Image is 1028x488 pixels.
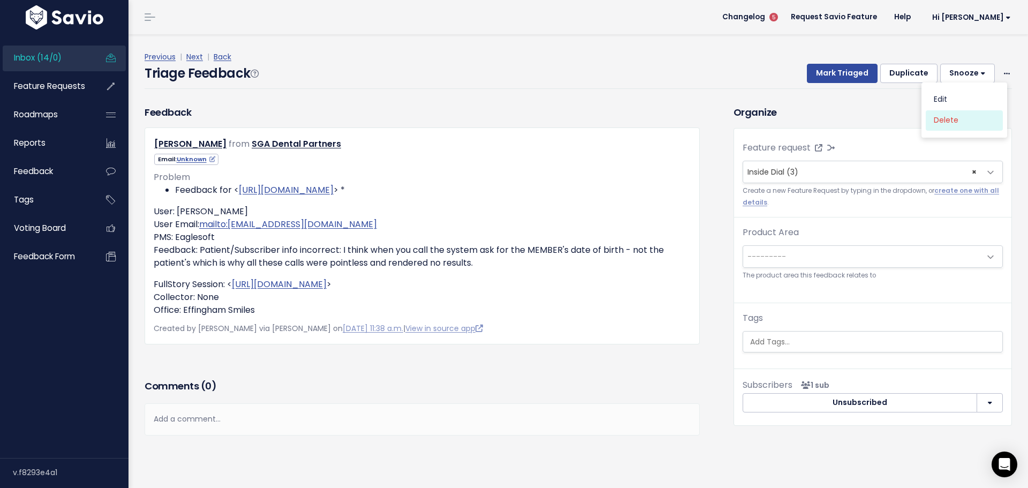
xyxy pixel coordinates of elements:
[154,171,190,183] span: Problem
[743,379,792,391] span: Subscribers
[177,155,215,163] a: Unknown
[3,244,89,269] a: Feedback form
[797,380,829,391] span: <p><strong>Subscribers</strong><br><br> - Ilkay Kucuk<br> </p>
[343,323,403,334] a: [DATE] 11:38 a.m.
[252,138,341,150] a: SGA Dental Partners
[145,105,191,119] h3: Feedback
[919,9,1019,26] a: Hi [PERSON_NAME]
[722,13,765,21] span: Changelog
[178,51,184,62] span: |
[14,166,53,177] span: Feedback
[3,131,89,155] a: Reports
[743,312,763,325] label: Tags
[154,323,483,334] span: Created by [PERSON_NAME] via [PERSON_NAME] on |
[13,459,128,486] div: v.f8293e4a1
[743,185,1003,208] small: Create a new Feature Request by typing in the dropdown, or .
[3,74,89,99] a: Feature Requests
[145,403,700,435] div: Add a comment...
[747,167,798,177] span: Inside Dial (3)
[880,64,938,83] button: Duplicate
[154,138,226,150] a: [PERSON_NAME]
[214,51,231,62] a: Back
[3,102,89,127] a: Roadmaps
[926,89,1003,110] a: Edit
[14,194,34,205] span: Tags
[743,141,811,154] label: Feature request
[743,393,977,412] button: Unsubscribed
[239,184,334,196] a: [URL][DOMAIN_NAME]
[205,379,211,393] span: 0
[14,222,66,234] span: Voting Board
[886,9,919,25] a: Help
[175,184,691,197] li: Feedback for < > *
[145,379,700,394] h3: Comments ( )
[734,105,1012,119] h3: Organize
[769,13,778,21] span: 5
[14,109,58,120] span: Roadmaps
[232,278,327,290] a: [URL][DOMAIN_NAME]
[145,64,258,83] h4: Triage Feedback
[747,251,786,262] span: ---------
[205,51,211,62] span: |
[14,80,85,92] span: Feature Requests
[23,5,106,29] img: logo-white.9d6f32f41409.svg
[229,138,250,150] span: from
[3,46,89,70] a: Inbox (14/0)
[743,270,1003,281] small: The product area this feedback relates to
[14,52,62,63] span: Inbox (14/0)
[992,452,1017,477] div: Open Intercom Messenger
[154,205,691,269] p: User: [PERSON_NAME] User Email: PMS: Eaglesoft Feedback: Patient/Subscriber info incorrect: I thi...
[743,226,799,239] label: Product Area
[3,216,89,241] a: Voting Board
[3,187,89,212] a: Tags
[145,51,176,62] a: Previous
[14,137,46,148] span: Reports
[199,218,377,230] a: mailto:[EMAIL_ADDRESS][DOMAIN_NAME]
[807,64,878,83] button: Mark Triaged
[972,161,977,183] span: ×
[405,323,483,334] a: View in source app
[743,186,999,206] a: create one with all details
[932,13,1011,21] span: Hi [PERSON_NAME]
[154,154,218,165] span: Email:
[782,9,886,25] a: Request Savio Feature
[746,336,1007,348] input: Add Tags...
[926,110,1003,131] a: Delete
[940,64,995,83] button: Snooze
[3,159,89,184] a: Feedback
[186,51,203,62] a: Next
[154,278,691,317] p: FullStory Session: < > Collector: None Office: Effingham Smiles
[14,251,75,262] span: Feedback form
